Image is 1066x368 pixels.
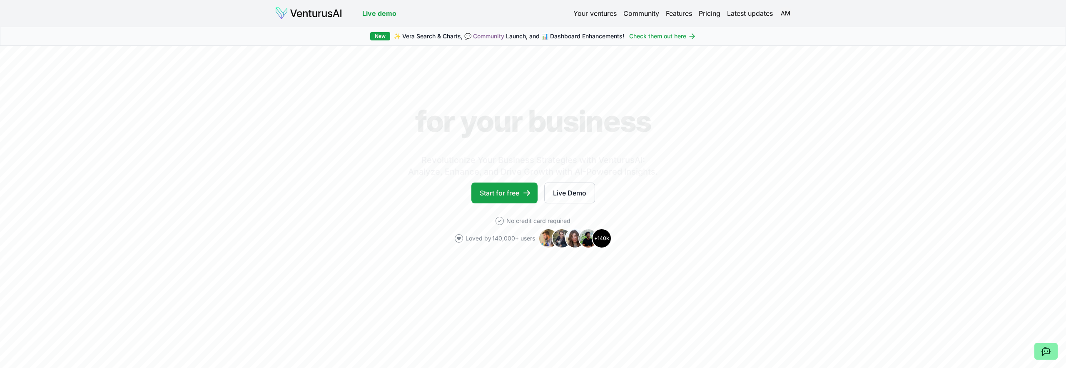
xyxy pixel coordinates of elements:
a: Community [623,8,659,18]
div: New [370,32,390,40]
img: Avatar 2 [552,228,572,248]
a: Check them out here [629,32,696,40]
img: logo [275,7,342,20]
a: Latest updates [727,8,773,18]
span: AM [779,7,792,20]
img: Avatar 4 [578,228,598,248]
img: Avatar 1 [538,228,558,248]
button: AM [780,8,791,19]
a: Start for free [471,183,538,203]
a: Live Demo [544,183,595,203]
span: ✨ Vera Search & Charts, 💬 Launch, and 📊 Dashboard Enhancements! [394,32,624,40]
a: Live demo [362,8,396,18]
a: Your ventures [573,8,617,18]
img: Avatar 3 [565,228,585,248]
a: Community [473,33,504,40]
a: Pricing [699,8,720,18]
a: Features [666,8,692,18]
